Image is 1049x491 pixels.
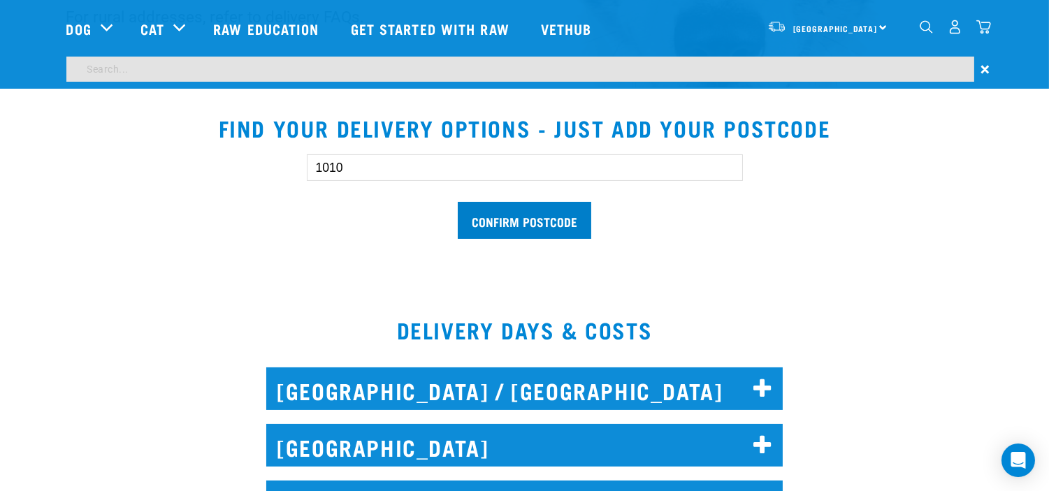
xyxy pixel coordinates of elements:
[976,20,991,34] img: home-icon@2x.png
[458,202,591,239] input: Confirm postcode
[140,18,164,39] a: Cat
[199,1,336,57] a: Raw Education
[527,1,609,57] a: Vethub
[17,115,1032,140] h2: Find your delivery options - just add your postcode
[948,20,962,34] img: user.png
[793,26,878,31] span: [GEOGRAPHIC_DATA]
[266,424,783,467] h2: [GEOGRAPHIC_DATA]
[66,18,92,39] a: Dog
[66,57,974,82] input: Search...
[981,57,990,82] span: ×
[1001,444,1035,477] div: Open Intercom Messenger
[337,1,527,57] a: Get started with Raw
[307,154,743,181] input: Enter your postcode here...
[767,20,786,33] img: van-moving.png
[266,367,783,410] h2: [GEOGRAPHIC_DATA] / [GEOGRAPHIC_DATA]
[920,20,933,34] img: home-icon-1@2x.png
